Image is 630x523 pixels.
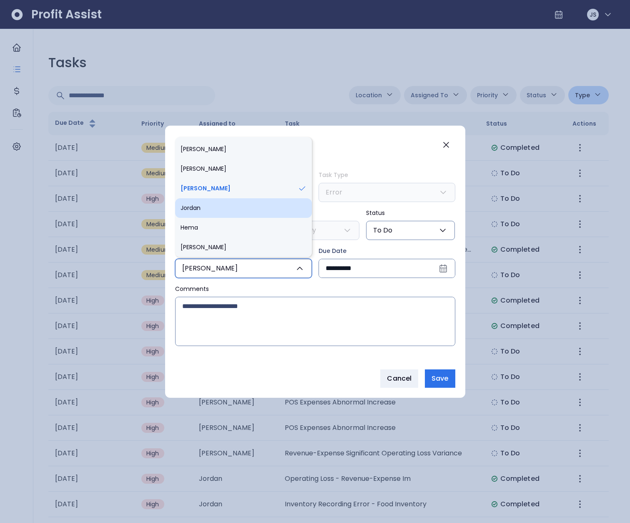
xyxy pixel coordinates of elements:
button: Open calendar [437,262,450,275]
span: Cancel [387,374,412,384]
button: Close [437,136,455,154]
button: Save [425,369,455,388]
li: [PERSON_NAME] [175,237,312,257]
span: Comments [175,285,209,293]
button: Cancel [380,369,418,388]
li: [PERSON_NAME] [175,159,312,179]
li: [PERSON_NAME] [175,179,312,198]
li: [PERSON_NAME] [175,139,312,159]
span: [PERSON_NAME] [182,263,238,273]
span: Task Type [319,171,348,179]
span: Status [366,209,385,217]
span: Save [432,374,448,384]
span: Error [326,187,342,197]
span: To Do [373,225,392,235]
label: Due Date [319,247,455,255]
li: Hema [175,218,312,237]
li: Jordan [175,198,312,218]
